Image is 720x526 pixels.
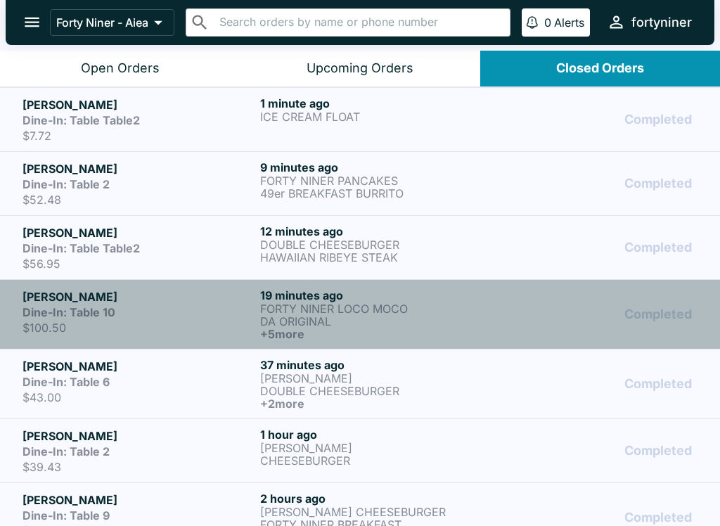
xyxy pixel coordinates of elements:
[260,372,492,385] p: [PERSON_NAME]
[22,193,255,207] p: $52.48
[554,15,584,30] p: Alerts
[260,110,492,123] p: ICE CREAM FLOAT
[22,177,110,191] strong: Dine-In: Table 2
[260,160,492,174] h6: 9 minutes ago
[22,375,110,389] strong: Dine-In: Table 6
[22,492,255,508] h5: [PERSON_NAME]
[22,241,140,255] strong: Dine-In: Table Table2
[260,492,492,506] h6: 2 hours ago
[22,257,255,271] p: $56.95
[22,508,110,522] strong: Dine-In: Table 9
[260,238,492,251] p: DOUBLE CHEESEBURGER
[260,224,492,238] h6: 12 minutes ago
[260,288,492,302] h6: 19 minutes ago
[260,397,492,410] h6: + 2 more
[22,288,255,305] h5: [PERSON_NAME]
[215,13,504,32] input: Search orders by name or phone number
[544,15,551,30] p: 0
[56,15,148,30] p: Forty Niner - Aiea
[22,224,255,241] h5: [PERSON_NAME]
[22,321,255,335] p: $100.50
[260,315,492,328] p: DA ORIGINAL
[22,390,255,404] p: $43.00
[22,129,255,143] p: $7.72
[556,60,644,77] div: Closed Orders
[601,7,697,37] button: fortyniner
[260,358,492,372] h6: 37 minutes ago
[260,454,492,467] p: CHEESEBURGER
[22,305,115,319] strong: Dine-In: Table 10
[260,302,492,315] p: FORTY NINER LOCO MOCO
[50,9,174,36] button: Forty Niner - Aiea
[260,96,492,110] h6: 1 minute ago
[260,328,492,340] h6: + 5 more
[22,428,255,444] h5: [PERSON_NAME]
[22,460,255,474] p: $39.43
[307,60,413,77] div: Upcoming Orders
[14,4,50,40] button: open drawer
[22,113,140,127] strong: Dine-In: Table Table2
[22,160,255,177] h5: [PERSON_NAME]
[22,96,255,113] h5: [PERSON_NAME]
[260,187,492,200] p: 49er BREAKFAST BURRITO
[260,251,492,264] p: HAWAIIAN RIBEYE STEAK
[260,506,492,518] p: [PERSON_NAME] CHEESEBURGER
[260,428,492,442] h6: 1 hour ago
[260,174,492,187] p: FORTY NINER PANCAKES
[22,358,255,375] h5: [PERSON_NAME]
[22,444,110,458] strong: Dine-In: Table 2
[631,14,692,31] div: fortyniner
[260,385,492,397] p: DOUBLE CHEESEBURGER
[81,60,160,77] div: Open Orders
[260,442,492,454] p: [PERSON_NAME]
